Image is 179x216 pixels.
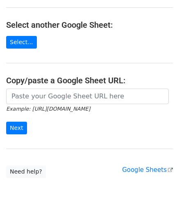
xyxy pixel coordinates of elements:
[6,106,90,112] small: Example: [URL][DOMAIN_NAME]
[138,177,179,216] iframe: Chat Widget
[6,122,27,134] input: Next
[6,36,37,49] a: Select...
[6,165,46,178] a: Need help?
[122,166,173,174] a: Google Sheets
[6,20,173,30] h4: Select another Google Sheet:
[6,89,169,104] input: Paste your Google Sheet URL here
[6,76,173,85] h4: Copy/paste a Google Sheet URL:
